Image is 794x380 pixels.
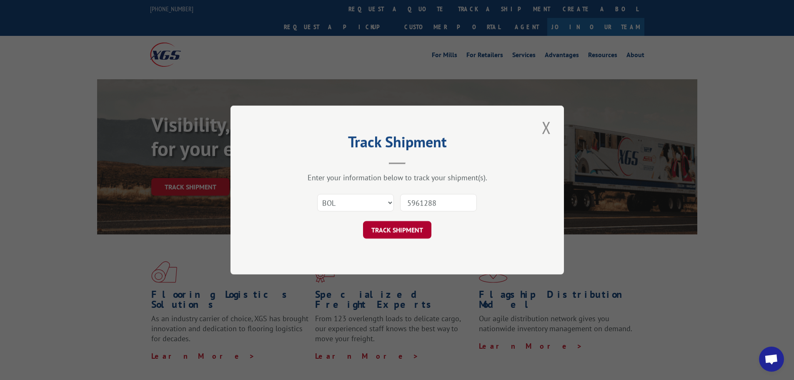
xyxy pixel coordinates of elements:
button: TRACK SHIPMENT [363,221,431,239]
h2: Track Shipment [272,136,522,152]
a: Open chat [759,347,784,372]
div: Enter your information below to track your shipment(s). [272,173,522,182]
button: Close modal [539,116,554,139]
input: Number(s) [400,194,477,211]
